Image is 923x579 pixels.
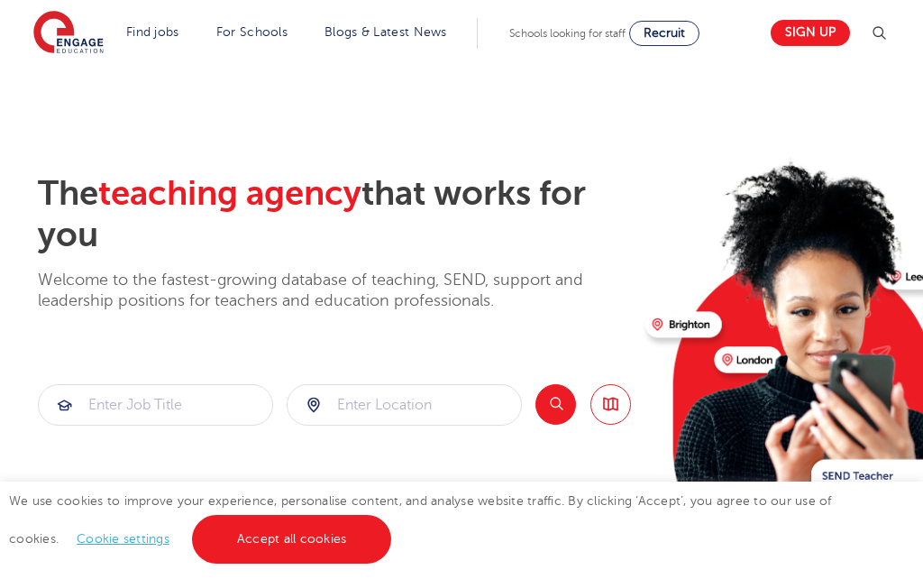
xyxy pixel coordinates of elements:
span: We use cookies to improve your experience, personalise content, and analyse website traffic. By c... [9,494,832,546]
a: For Schools [216,25,288,39]
a: Recruit [629,21,699,46]
img: Engage Education [33,11,104,56]
span: teaching agency [98,174,361,213]
a: Sign up [771,20,850,46]
span: Schools looking for staff [509,27,626,40]
button: Search [535,384,576,425]
h2: The that works for you [38,173,631,256]
div: Submit [287,384,522,426]
a: Blogs & Latest News [324,25,447,39]
a: Cookie settings [77,532,169,546]
a: Find jobs [126,25,179,39]
div: Submit [38,384,273,426]
a: Accept all cookies [192,515,392,564]
span: Recruit [644,26,685,40]
p: Welcome to the fastest-growing database of teaching, SEND, support and leadership positions for t... [38,270,631,312]
input: Submit [39,385,272,425]
input: Submit [288,385,521,425]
